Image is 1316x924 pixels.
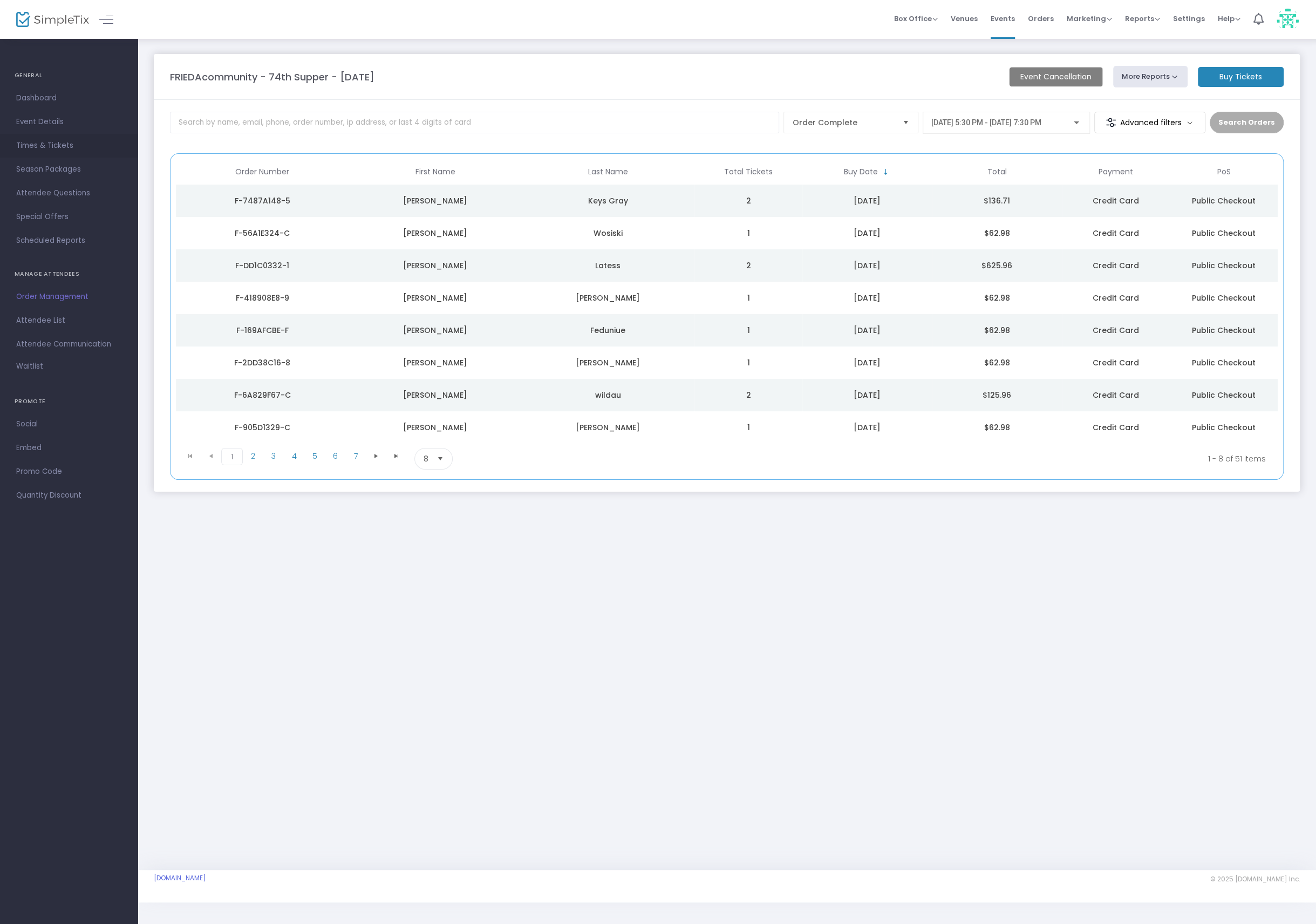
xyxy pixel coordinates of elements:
span: Credit Card [1093,228,1139,239]
span: Buy Date [844,167,878,176]
a: [DOMAIN_NAME] [154,874,206,882]
span: Public Checkout [1192,325,1256,336]
div: Butterfield [524,293,692,303]
div: karen [351,390,519,400]
td: $625.96 [932,249,1061,282]
td: 2 [694,379,802,411]
span: Public Checkout [1192,422,1256,433]
span: Special Offers [16,210,121,224]
m-button: Advanced filters [1094,112,1206,133]
span: Order Number [235,167,289,176]
span: Orders [1028,5,1054,32]
span: Go to the next page [366,448,386,464]
td: $62.98 [932,346,1061,379]
div: F-DD1C0332-1 [179,260,346,271]
span: Page 7 [345,448,366,464]
h4: PROMOTE [15,391,123,412]
kendo-pager-info: 1 - 8 of 51 items [560,448,1266,470]
td: $136.71 [932,185,1061,217]
span: © 2025 [DOMAIN_NAME] Inc. [1210,875,1300,884]
div: F-7487A148-5 [179,195,346,206]
td: $62.98 [932,314,1061,346]
td: 1 [694,217,802,249]
span: Payment [1099,167,1133,176]
span: 8 [424,453,428,464]
span: Social [16,417,121,431]
div: Schmidt [524,422,692,433]
td: $62.98 [932,282,1061,314]
span: Last Name [588,167,628,176]
span: Embed [16,441,121,455]
span: Total [987,167,1006,176]
div: 10/15/2025 [805,293,929,303]
td: $62.98 [932,217,1061,249]
div: F-56A1E324-C [179,228,346,239]
span: Sortable [882,168,890,176]
span: Public Checkout [1192,228,1256,239]
span: PoS [1217,167,1230,176]
span: Credit Card [1093,293,1139,303]
span: Dashboard [16,91,121,105]
span: Marketing [1067,13,1112,24]
span: Venues [951,5,978,32]
div: Data table [176,159,1278,444]
td: 1 [694,314,802,346]
span: Go to the last page [392,452,401,460]
div: Renee [351,325,519,336]
div: Keys Gray [524,195,692,206]
span: Order Management [16,290,121,304]
span: Promo Code [16,465,121,479]
span: Page 2 [243,448,263,464]
span: Credit Card [1093,357,1139,368]
span: Go to the last page [386,448,407,464]
div: Marylea [351,422,519,433]
span: Public Checkout [1192,260,1256,271]
span: Public Checkout [1192,195,1256,206]
span: Scheduled Reports [16,234,121,248]
span: Page 5 [304,448,325,464]
span: [DATE] 5:30 PM - [DATE] 7:30 PM [931,118,1041,127]
div: 10/15/2025 [805,357,929,368]
th: Total Tickets [694,159,802,185]
span: Settings [1173,5,1205,32]
div: F-169AFCBE-F [179,325,346,336]
span: Page 4 [284,448,304,464]
button: Select [433,449,448,469]
div: Latess [524,260,692,271]
span: Attendee Questions [16,186,121,200]
span: Reports [1125,13,1160,24]
div: 10/15/2025 [805,325,929,336]
span: Credit Card [1093,422,1139,433]
h4: MANAGE ATTENDEES [15,263,123,285]
span: Help [1218,13,1240,24]
span: Credit Card [1093,195,1139,206]
td: $125.96 [932,379,1061,411]
span: Go to the next page [372,452,380,460]
div: 10/15/2025 [805,390,929,400]
span: First Name [415,167,455,176]
span: Event Details [16,115,121,129]
h4: GENERAL [15,65,123,86]
div: Simons [524,357,692,368]
span: Waitlist [16,361,43,372]
span: Public Checkout [1192,390,1256,400]
td: 2 [694,249,802,282]
span: Public Checkout [1192,357,1256,368]
m-button: Buy Tickets [1198,67,1284,87]
span: Season Packages [16,162,121,176]
span: Page 3 [263,448,284,464]
div: 10/15/2025 [805,228,929,239]
button: More Reports [1113,66,1188,87]
div: F-2DD38C16-8 [179,357,346,368]
div: Sharon [351,195,519,206]
div: F-418908E8-9 [179,293,346,303]
span: Times & Tickets [16,139,121,153]
span: Order Complete [793,117,894,128]
td: 1 [694,411,802,444]
span: Credit Card [1093,325,1139,336]
div: Wosiski [524,228,692,239]
m-button: Event Cancellation [1009,67,1103,87]
div: Harry [351,357,519,368]
span: Page 1 [221,448,243,465]
span: Credit Card [1093,390,1139,400]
